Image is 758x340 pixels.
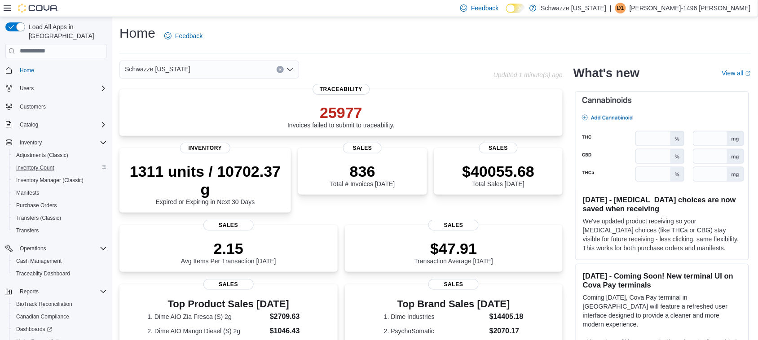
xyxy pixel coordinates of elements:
[13,299,107,309] span: BioTrack Reconciliation
[610,3,612,13] p: |
[13,187,43,198] a: Manifests
[287,104,395,129] div: Invoices failed to submit to traceability.
[13,175,107,186] span: Inventory Manager (Classic)
[13,200,107,211] span: Purchase Orders
[313,84,370,95] span: Traceability
[463,162,535,180] p: $40055.68
[9,149,110,161] button: Adjustments (Classic)
[16,313,69,320] span: Canadian Compliance
[20,245,46,252] span: Operations
[147,299,309,309] h3: Top Product Sales [DATE]
[13,162,107,173] span: Inventory Count
[13,175,87,186] a: Inventory Manager (Classic)
[203,279,254,290] span: Sales
[16,270,70,277] span: Traceabilty Dashboard
[2,242,110,255] button: Operations
[428,220,479,231] span: Sales
[2,100,110,113] button: Customers
[9,310,110,323] button: Canadian Compliance
[270,311,309,322] dd: $2709.63
[16,202,57,209] span: Purchase Orders
[471,4,498,13] span: Feedback
[9,187,110,199] button: Manifests
[16,189,39,196] span: Manifests
[180,143,230,153] span: Inventory
[2,285,110,298] button: Reports
[181,240,276,265] div: Avg Items Per Transaction [DATE]
[16,286,42,297] button: Reports
[343,143,382,153] span: Sales
[494,71,563,78] p: Updated 1 minute(s) ago
[330,162,395,180] p: 836
[13,324,107,335] span: Dashboards
[2,82,110,95] button: Users
[414,240,494,265] div: Transaction Average [DATE]
[489,311,524,322] dd: $14405.18
[13,256,107,266] span: Cash Management
[2,136,110,149] button: Inventory
[25,22,107,40] span: Load All Apps in [GEOGRAPHIC_DATA]
[20,288,39,295] span: Reports
[541,3,607,13] p: Schwazze [US_STATE]
[147,327,266,336] dt: 2. Dime AIO Mango Diesel (S) 2g
[127,162,284,198] p: 1311 units / 10702.37 g
[16,243,50,254] button: Operations
[16,119,107,130] span: Catalog
[489,326,524,336] dd: $2070.17
[583,293,741,329] p: Coming [DATE], Cova Pay terminal in [GEOGRAPHIC_DATA] will feature a refreshed user interface des...
[9,161,110,174] button: Inventory Count
[175,31,203,40] span: Feedback
[479,143,518,153] span: Sales
[16,286,107,297] span: Reports
[13,162,58,173] a: Inventory Count
[16,214,61,222] span: Transfers (Classic)
[9,174,110,187] button: Inventory Manager (Classic)
[13,268,74,279] a: Traceabilty Dashboard
[16,152,68,159] span: Adjustments (Classic)
[13,200,61,211] a: Purchase Orders
[13,256,65,266] a: Cash Management
[203,220,254,231] span: Sales
[9,323,110,336] a: Dashboards
[16,65,38,76] a: Home
[13,324,56,335] a: Dashboards
[16,83,107,94] span: Users
[181,240,276,257] p: 2.15
[13,225,107,236] span: Transfers
[16,227,39,234] span: Transfers
[13,311,73,322] a: Canadian Compliance
[16,137,45,148] button: Inventory
[506,4,525,13] input: Dark Mode
[16,326,52,333] span: Dashboards
[18,4,58,13] img: Cova
[13,268,107,279] span: Traceabilty Dashboard
[20,121,38,128] span: Catalog
[9,255,110,267] button: Cash Management
[13,213,107,223] span: Transfers (Classic)
[16,83,37,94] button: Users
[722,70,751,77] a: View allExternal link
[16,65,107,76] span: Home
[384,312,486,321] dt: 1. Dime Industries
[161,27,206,45] a: Feedback
[16,301,72,308] span: BioTrack Reconciliation
[9,267,110,280] button: Traceabilty Dashboard
[9,212,110,224] button: Transfers (Classic)
[270,326,309,336] dd: $1046.43
[16,177,84,184] span: Inventory Manager (Classic)
[414,240,494,257] p: $47.91
[617,3,624,13] span: D1
[745,71,751,76] svg: External link
[9,199,110,212] button: Purchase Orders
[583,217,741,253] p: We've updated product receiving so your [MEDICAL_DATA] choices (like THCa or CBG) stay visible fo...
[330,162,395,187] div: Total # Invoices [DATE]
[573,66,639,80] h2: What's new
[428,279,479,290] span: Sales
[147,312,266,321] dt: 1. Dime AIO Zia Fresca (S) 2g
[13,150,72,161] a: Adjustments (Classic)
[13,213,65,223] a: Transfers (Classic)
[16,257,62,265] span: Cash Management
[2,118,110,131] button: Catalog
[125,64,190,74] span: Schwazze [US_STATE]
[9,298,110,310] button: BioTrack Reconciliation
